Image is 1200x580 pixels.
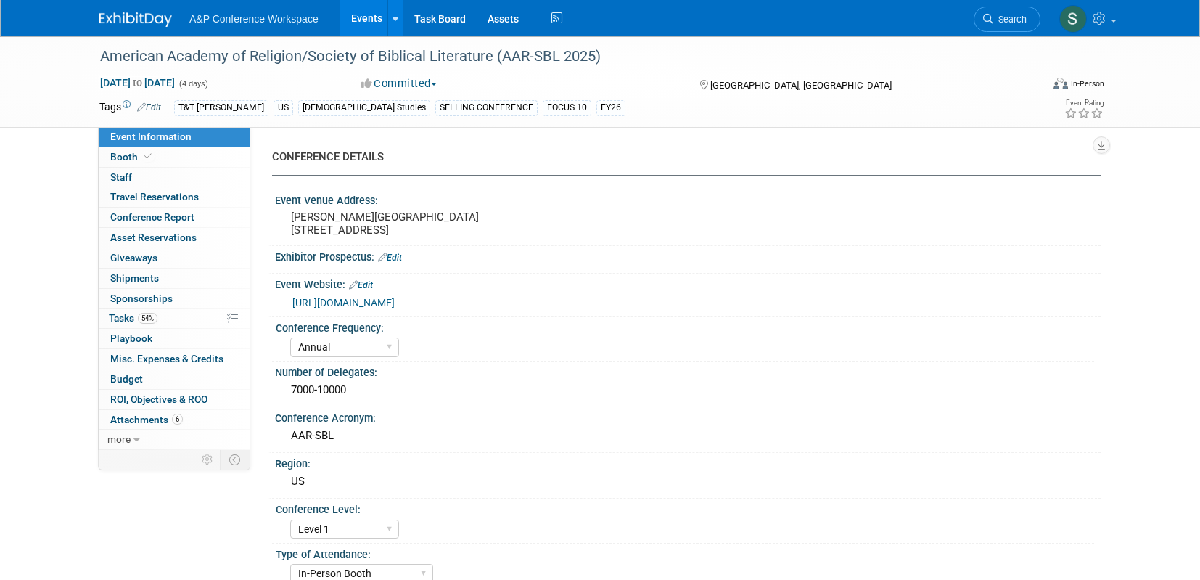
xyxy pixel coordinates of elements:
[131,77,144,89] span: to
[1064,99,1104,107] div: Event Rating
[596,100,625,115] div: FY26
[99,369,250,389] a: Budget
[276,317,1094,335] div: Conference Frequency:
[107,433,131,445] span: more
[272,150,1090,165] div: CONFERENCE DETAILS
[378,253,402,263] a: Edit
[110,272,159,284] span: Shipments
[195,450,221,469] td: Personalize Event Tab Strip
[286,379,1090,401] div: 7000-10000
[1070,78,1104,89] div: In-Person
[144,152,152,160] i: Booth reservation complete
[99,76,176,89] span: [DATE] [DATE]
[99,269,250,288] a: Shipments
[110,353,223,364] span: Misc. Expenses & Credits
[109,312,157,324] span: Tasks
[110,232,197,243] span: Asset Reservations
[286,425,1090,447] div: AAR-SBL
[172,414,183,425] span: 6
[275,362,1101,380] div: Number of Delegates:
[110,373,143,385] span: Budget
[110,151,155,163] span: Booth
[110,171,132,183] span: Staff
[99,410,250,430] a: Attachments6
[95,44,1019,70] div: American Academy of Religion/Society of Biblical Literature (AAR-SBL 2025)
[137,102,161,113] a: Edit
[110,252,157,264] span: Giveaways
[99,309,250,328] a: Tasks54%
[99,147,250,167] a: Booth
[1053,78,1068,89] img: Format-Inperson.png
[99,127,250,147] a: Event Information
[99,289,250,309] a: Sponsorships
[99,99,161,116] td: Tags
[189,13,319,25] span: A&P Conference Workspace
[292,297,395,309] a: [URL][DOMAIN_NAME]
[974,7,1040,32] a: Search
[110,332,152,344] span: Playbook
[221,450,250,469] td: Toggle Event Tabs
[710,80,892,91] span: [GEOGRAPHIC_DATA], [GEOGRAPHIC_DATA]
[99,187,250,207] a: Travel Reservations
[955,75,1104,97] div: Event Format
[435,100,538,115] div: SELLING CONFERENCE
[110,393,207,405] span: ROI, Objectives & ROO
[178,79,208,89] span: (4 days)
[110,211,194,223] span: Conference Report
[275,407,1101,425] div: Conference Acronym:
[275,274,1101,293] div: Event Website:
[99,329,250,348] a: Playbook
[99,12,172,27] img: ExhibitDay
[274,100,293,115] div: US
[99,390,250,409] a: ROI, Objectives & ROO
[138,313,157,324] span: 54%
[349,280,373,290] a: Edit
[1059,5,1087,33] img: Sophia Hettler
[99,430,250,449] a: more
[275,189,1101,208] div: Event Venue Address:
[110,191,199,203] span: Travel Reservations
[99,349,250,369] a: Misc. Expenses & Credits
[276,544,1094,562] div: Type of Attendance:
[286,470,1090,493] div: US
[291,211,603,237] pre: [PERSON_NAME][GEOGRAPHIC_DATA] [STREET_ADDRESS]
[275,246,1101,265] div: Exhibitor Prospectus:
[356,76,443,91] button: Committed
[110,131,192,142] span: Event Information
[174,100,268,115] div: T&T [PERSON_NAME]
[298,100,430,115] div: [DEMOGRAPHIC_DATA] Studies
[110,414,183,425] span: Attachments
[99,168,250,187] a: Staff
[543,100,591,115] div: FOCUS 10
[110,293,173,304] span: Sponsorships
[993,14,1027,25] span: Search
[276,499,1094,517] div: Conference Level:
[99,208,250,227] a: Conference Report
[99,248,250,268] a: Giveaways
[275,453,1101,471] div: Region:
[99,228,250,248] a: Asset Reservations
